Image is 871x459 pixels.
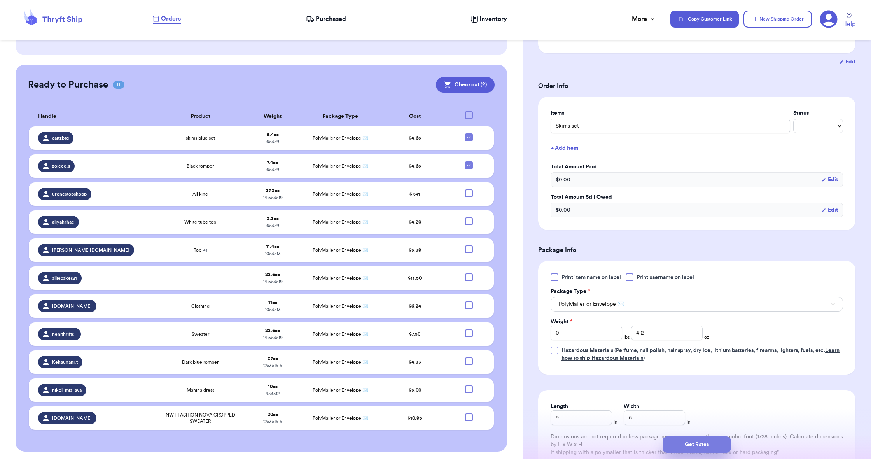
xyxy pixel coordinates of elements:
[547,140,846,157] button: + Add Item
[624,334,630,340] span: lbs
[245,107,299,126] th: Weight
[268,356,278,361] strong: 7.7 oz
[551,163,843,171] label: Total Amount Paid
[300,107,381,126] th: Package Type
[551,193,843,201] label: Total Amount Still Owed
[313,360,368,364] span: PolyMailer or Envelope ✉️
[663,436,731,453] button: Get Rates
[409,248,421,252] span: $ 5.38
[687,419,691,425] span: in
[187,387,214,393] span: Mahina dress
[52,387,82,393] span: nikol_mia_ava
[559,300,624,308] span: PolyMailer or Envelope ✉️
[624,403,639,410] label: Width
[538,81,855,91] h3: Order Info
[551,403,568,410] label: Length
[381,107,449,126] th: Cost
[409,164,421,168] span: $ 4.65
[192,331,209,337] span: Sweater
[614,419,617,425] span: in
[842,19,855,29] span: Help
[203,248,207,252] span: + 1
[268,384,278,389] strong: 10 oz
[409,220,421,224] span: $ 4.20
[266,223,279,228] span: 6 x 3 x 9
[313,136,368,140] span: PolyMailer or Envelope ✉️
[191,303,210,309] span: Clothing
[263,195,283,200] span: 14.5 x 3 x 19
[52,415,92,421] span: [DOMAIN_NAME]
[822,176,838,184] button: Edit
[637,273,694,281] span: Print username on label
[187,163,214,169] span: Black romper
[313,416,368,420] span: PolyMailer or Envelope ✉️
[263,419,282,424] span: 12 x 3 x 15.5
[313,276,368,280] span: PolyMailer or Envelope ✉️
[632,14,656,24] div: More
[266,139,279,144] span: 6 x 3 x 9
[265,328,280,333] strong: 22.6 oz
[155,107,245,126] th: Product
[266,244,279,249] strong: 11.4 oz
[313,248,368,252] span: PolyMailer or Envelope ✉️
[561,273,621,281] span: Print item name on label
[743,11,812,28] button: New Shipping Order
[551,287,590,295] label: Package Type
[408,276,422,280] span: $ 11.50
[266,188,280,193] strong: 37.3 oz
[28,79,108,91] h2: Ready to Purchase
[822,206,838,214] button: Edit
[436,77,495,93] button: Checkout (2)
[52,275,77,281] span: alliecakes21
[316,14,346,24] span: Purchased
[409,192,420,196] span: $ 7.41
[551,318,572,326] label: Weight
[313,332,368,336] span: PolyMailer or Envelope ✉️
[52,135,69,141] span: caitzbtq
[408,416,422,420] span: $ 10.85
[52,219,74,225] span: aliyahrhae
[266,167,279,172] span: 6 x 3 x 9
[409,136,421,140] span: $ 4.65
[265,272,280,277] strong: 22.6 oz
[479,14,507,24] span: Inventory
[551,109,790,117] label: Items
[52,359,78,365] span: Kehaunani.t
[556,176,570,184] span: $ 0.00
[267,160,278,165] strong: 7.4 oz
[471,14,507,24] a: Inventory
[52,191,87,197] span: uronestopshopp
[52,163,70,169] span: zoieee.s
[793,109,843,117] label: Status
[538,245,855,255] h3: Package Info
[38,112,56,121] span: Handle
[409,304,421,308] span: $ 6.24
[194,247,207,253] span: Top
[160,412,241,424] span: NWT FASHION NOVA CROPPED SWEATER
[267,132,279,137] strong: 5.4 oz
[266,391,280,396] span: 9 x 3 x 12
[268,412,278,417] strong: 20 oz
[265,251,281,256] span: 10 x 3 x 13
[263,279,283,284] span: 14.5 x 3 x 19
[267,216,279,221] strong: 3.3 oz
[161,14,181,23] span: Orders
[186,135,215,141] span: skims blue set
[52,247,129,253] span: [PERSON_NAME][DOMAIN_NAME]
[306,14,346,24] a: Purchased
[153,14,181,24] a: Orders
[313,388,368,392] span: PolyMailer or Envelope ✉️
[551,297,843,312] button: PolyMailer or Envelope ✉️
[704,334,709,340] span: oz
[670,11,739,28] button: Copy Customer Link
[561,348,613,353] span: Hazardous Materials
[268,300,277,305] strong: 11 oz
[182,359,219,365] span: Dark blue romper
[263,363,282,368] span: 12 x 3 x 15.5
[842,13,855,29] a: Help
[52,331,76,337] span: nenithrifts_
[313,220,368,224] span: PolyMailer or Envelope ✉️
[409,360,421,364] span: $ 4.33
[839,58,855,66] button: Edit
[184,219,216,225] span: White tube top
